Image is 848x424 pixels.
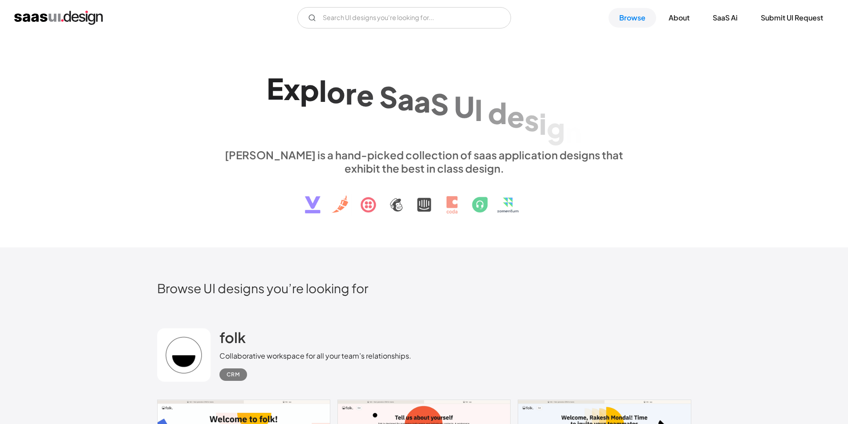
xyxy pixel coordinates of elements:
[702,8,748,28] a: SaaS Ai
[414,84,430,118] div: a
[547,111,565,145] div: g
[488,96,507,130] div: d
[345,76,357,110] div: r
[157,280,691,296] h2: Browse UI designs you’re looking for
[284,72,300,106] div: x
[524,103,539,137] div: s
[300,73,319,107] div: p
[658,8,700,28] a: About
[379,80,398,114] div: S
[454,89,475,124] div: U
[430,87,449,121] div: S
[398,82,414,116] div: a
[565,115,582,149] div: n
[219,328,246,351] a: folk
[219,328,246,346] h2: folk
[14,11,103,25] a: home
[327,75,345,109] div: o
[475,93,483,127] div: I
[539,106,547,141] div: i
[219,71,629,139] h1: Explore SaaS UI design patterns & interactions.
[219,148,629,175] div: [PERSON_NAME] is a hand-picked collection of saas application designs that exhibit the best in cl...
[609,8,656,28] a: Browse
[267,71,284,105] div: E
[319,73,327,108] div: l
[227,369,240,380] div: CRM
[297,7,511,28] form: Email Form
[357,78,374,112] div: e
[289,175,559,221] img: text, icon, saas logo
[750,8,834,28] a: Submit UI Request
[507,99,524,133] div: e
[297,7,511,28] input: Search UI designs you're looking for...
[219,351,411,361] div: Collaborative workspace for all your team’s relationships.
